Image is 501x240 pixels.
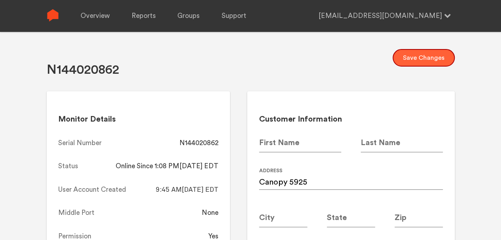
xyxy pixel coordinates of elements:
div: None [202,208,218,218]
div: User Account Created [58,185,126,195]
span: 9:45 AM[DATE] EDT [156,185,218,193]
div: Status [58,161,78,171]
h2: Monitor Details [58,114,218,124]
h1: N144020862 [47,62,119,78]
div: Serial Number [58,138,102,148]
div: N144020862 [179,138,218,148]
h2: Customer Information [259,114,443,124]
img: Sense Logo [47,9,59,22]
div: Middle Port [58,208,94,218]
button: Save Changes [393,49,455,67]
div: Online Since 1:08 PM[DATE] EDT [116,161,218,171]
